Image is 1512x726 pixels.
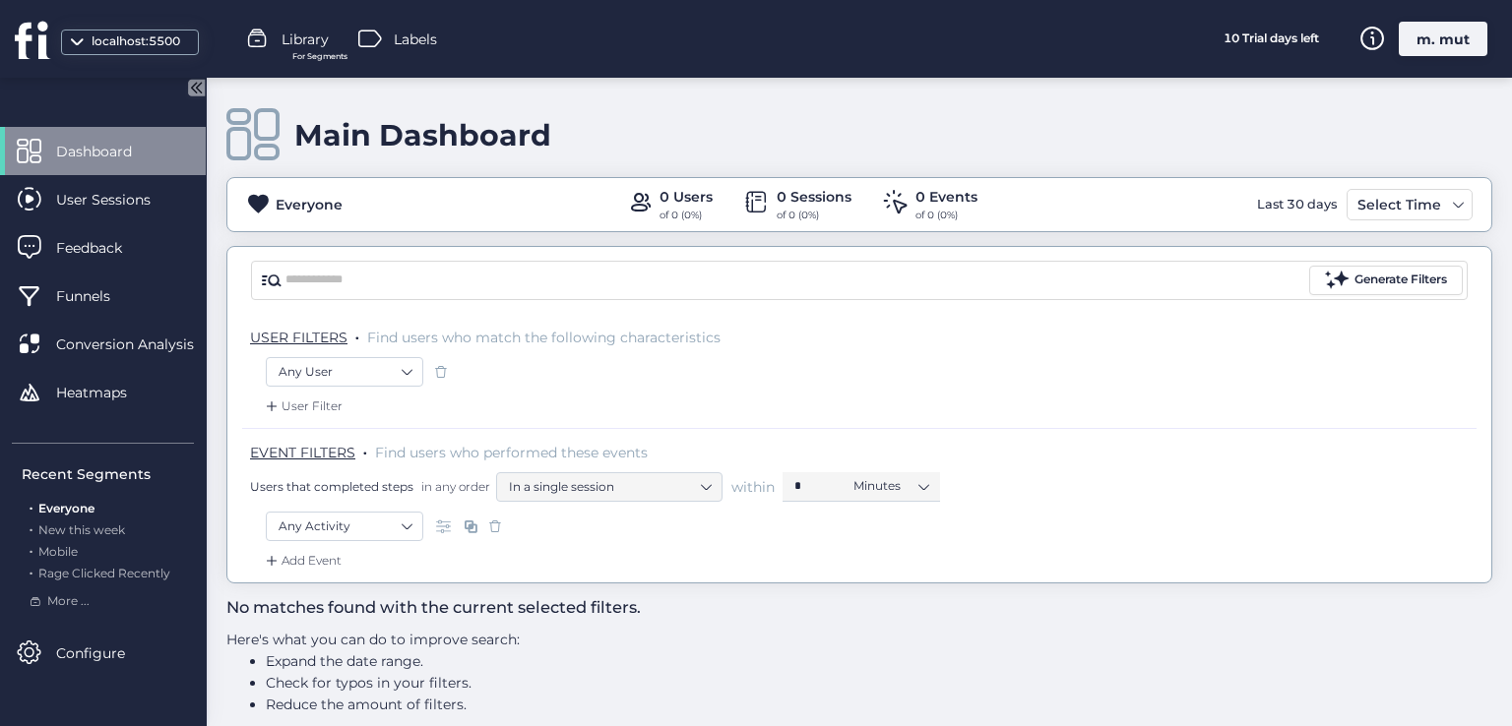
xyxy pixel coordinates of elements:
[56,285,140,307] span: Funnels
[509,472,710,502] nz-select-item: In a single session
[266,650,1042,672] li: Expand the date range.
[266,694,1042,715] li: Reduce the amount of filters.
[777,208,851,223] div: of 0 (0%)
[363,440,367,459] span: .
[30,518,32,537] span: .
[38,544,78,559] span: Mobile
[282,29,329,50] span: Library
[375,444,648,461] span: Find users who performed these events
[660,186,713,208] div: 0 Users
[87,32,185,51] div: localhost:5500
[262,396,343,416] div: User Filter
[279,512,410,541] nz-select-item: Any Activity
[915,186,977,208] div: 0 Events
[56,141,161,162] span: Dashboard
[30,497,32,515] span: .
[47,592,90,611] span: More ...
[56,189,180,211] span: User Sessions
[30,562,32,580] span: .
[38,566,170,580] span: Rage Clicked Recently
[250,444,355,461] span: EVENT FILTERS
[1197,22,1345,56] div: 10 Trial days left
[367,329,721,346] span: Find users who match the following characteristics
[56,333,223,355] span: Conversion Analysis
[226,629,1042,715] div: Here's what you can do to improve search:
[294,117,551,153] div: Main Dashboard
[355,325,359,344] span: .
[731,477,775,497] span: within
[56,237,152,259] span: Feedback
[853,471,928,501] nz-select-item: Minutes
[56,382,157,403] span: Heatmaps
[417,478,490,495] span: in any order
[226,595,1042,621] h3: No matches found with the current selected filters.
[56,642,155,664] span: Configure
[266,672,1042,694] li: Check for typos in your filters.
[250,478,413,495] span: Users that completed steps
[276,194,343,215] div: Everyone
[777,186,851,208] div: 0 Sessions
[660,208,713,223] div: of 0 (0%)
[1353,193,1446,216] div: Select Time
[1399,22,1487,56] div: m. mut
[1252,189,1342,220] div: Last 30 days
[38,501,94,515] span: Everyone
[915,208,977,223] div: of 0 (0%)
[262,551,342,571] div: Add Event
[250,329,347,346] span: USER FILTERS
[22,463,194,485] div: Recent Segments
[30,540,32,559] span: .
[1354,271,1447,289] div: Generate Filters
[1309,266,1463,295] button: Generate Filters
[279,357,410,387] nz-select-item: Any User
[38,522,125,537] span: New this week
[394,29,437,50] span: Labels
[292,50,347,63] span: For Segments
